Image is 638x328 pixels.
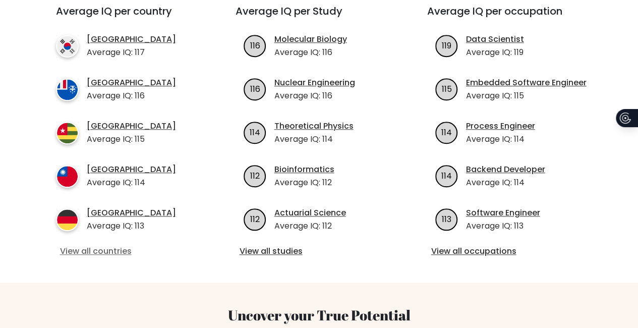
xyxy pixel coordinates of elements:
img: country [56,122,79,144]
img: country [56,35,79,58]
a: [GEOGRAPHIC_DATA] [87,207,176,219]
p: Average IQ: 115 [466,90,587,102]
text: 115 [441,83,451,94]
a: Data Scientist [466,33,524,45]
a: View all countries [60,245,195,257]
text: 119 [442,39,451,51]
h3: Average IQ per country [56,5,199,29]
p: Average IQ: 116 [274,46,347,59]
a: Embedded Software Engineer [466,77,587,89]
p: Average IQ: 114 [466,177,545,189]
p: Average IQ: 114 [274,133,354,145]
a: Actuarial Science [274,207,346,219]
img: country [56,208,79,231]
p: Average IQ: 115 [87,133,176,145]
p: Average IQ: 112 [274,220,346,232]
a: Molecular Biology [274,33,347,45]
text: 112 [250,170,260,181]
p: Average IQ: 117 [87,46,176,59]
h3: Uncover your True Potential [38,307,601,324]
p: Average IQ: 116 [274,90,355,102]
text: 114 [441,126,452,138]
a: Nuclear Engineering [274,77,355,89]
a: Theoretical Physics [274,120,354,132]
text: 114 [250,126,260,138]
p: Average IQ: 112 [274,177,334,189]
a: Process Engineer [466,120,535,132]
h3: Average IQ per occupation [427,5,595,29]
h3: Average IQ per Study [236,5,403,29]
a: [GEOGRAPHIC_DATA] [87,77,176,89]
p: Average IQ: 113 [87,220,176,232]
a: Software Engineer [466,207,540,219]
p: Average IQ: 119 [466,46,524,59]
text: 116 [250,83,260,94]
a: View all studies [240,245,399,257]
text: 113 [442,213,451,225]
text: 116 [250,39,260,51]
a: [GEOGRAPHIC_DATA] [87,163,176,176]
p: Average IQ: 113 [466,220,540,232]
img: country [56,165,79,188]
a: [GEOGRAPHIC_DATA] [87,120,176,132]
a: Backend Developer [466,163,545,176]
p: Average IQ: 116 [87,90,176,102]
text: 114 [441,170,452,181]
a: Bioinformatics [274,163,334,176]
p: Average IQ: 114 [466,133,535,145]
a: View all occupations [431,245,591,257]
text: 112 [250,213,260,225]
p: Average IQ: 114 [87,177,176,189]
img: country [56,78,79,101]
a: [GEOGRAPHIC_DATA] [87,33,176,45]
